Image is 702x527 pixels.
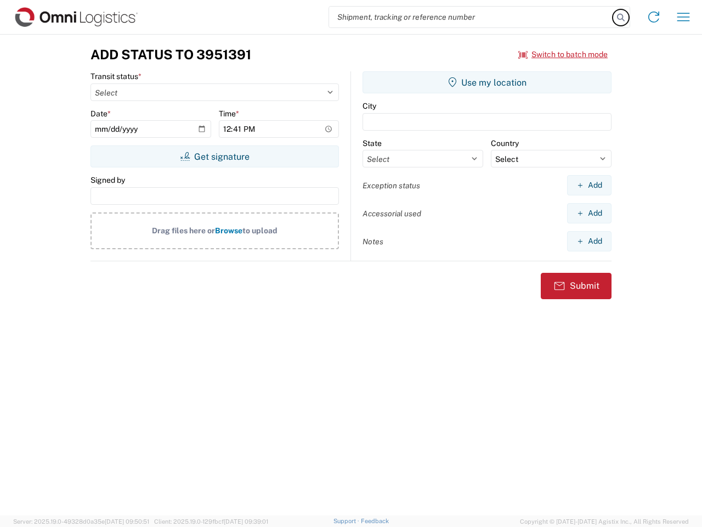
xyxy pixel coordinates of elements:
[90,71,141,81] label: Transit status
[520,517,689,526] span: Copyright © [DATE]-[DATE] Agistix Inc., All Rights Reserved
[13,518,149,525] span: Server: 2025.19.0-49328d0a35e
[363,138,382,148] label: State
[361,518,389,524] a: Feedback
[363,101,376,111] label: City
[90,145,339,167] button: Get signature
[333,518,361,524] a: Support
[90,175,125,185] label: Signed by
[105,518,149,525] span: [DATE] 09:50:51
[363,237,383,246] label: Notes
[154,518,268,525] span: Client: 2025.19.0-129fbcf
[90,109,111,119] label: Date
[90,47,251,63] h3: Add Status to 3951391
[567,231,612,251] button: Add
[363,181,420,190] label: Exception status
[152,226,215,235] span: Drag files here or
[219,109,239,119] label: Time
[215,226,242,235] span: Browse
[541,273,612,299] button: Submit
[518,46,608,64] button: Switch to batch mode
[567,175,612,195] button: Add
[363,209,421,218] label: Accessorial used
[329,7,613,27] input: Shipment, tracking or reference number
[363,71,612,93] button: Use my location
[567,203,612,223] button: Add
[491,138,519,148] label: Country
[242,226,278,235] span: to upload
[224,518,268,525] span: [DATE] 09:39:01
